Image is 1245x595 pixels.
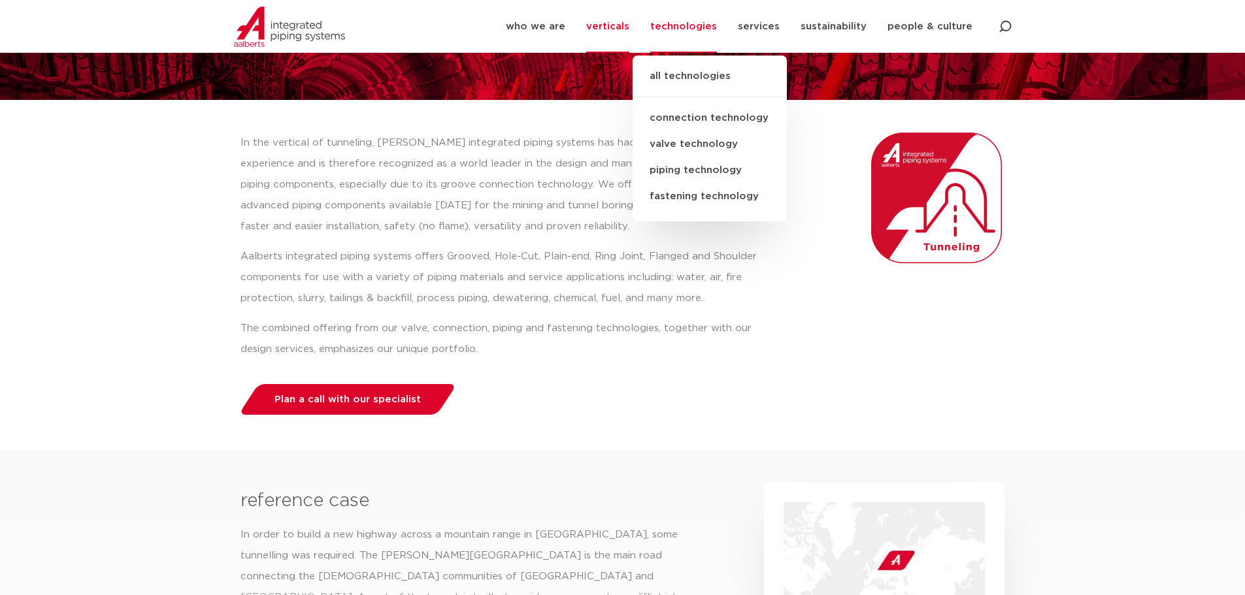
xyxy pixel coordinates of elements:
[633,184,787,210] a: fastening technology
[241,488,684,514] h3: reference case
[241,246,772,309] p: Aalberts integrated piping systems offers Grooved, Hole-Cut, Plain-end, Ring Joint, Flanged and S...
[871,133,1002,263] img: Aalberts_IPS_icon_tunneling_rgb
[633,69,787,97] a: all technologies
[274,394,421,404] span: Plan a call with our specialist
[633,56,787,221] ul: technologies
[633,157,787,184] a: piping technology
[241,133,772,237] p: In the vertical of tunneling, [PERSON_NAME] integrated piping systems has had more then 40 years ...
[633,105,787,131] a: connection technology
[236,383,459,416] a: Plan a call with our specialist
[633,131,787,157] a: valve technology
[241,318,772,360] p: The combined offering from our valve, connection, piping and fastening technologies, together wit...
